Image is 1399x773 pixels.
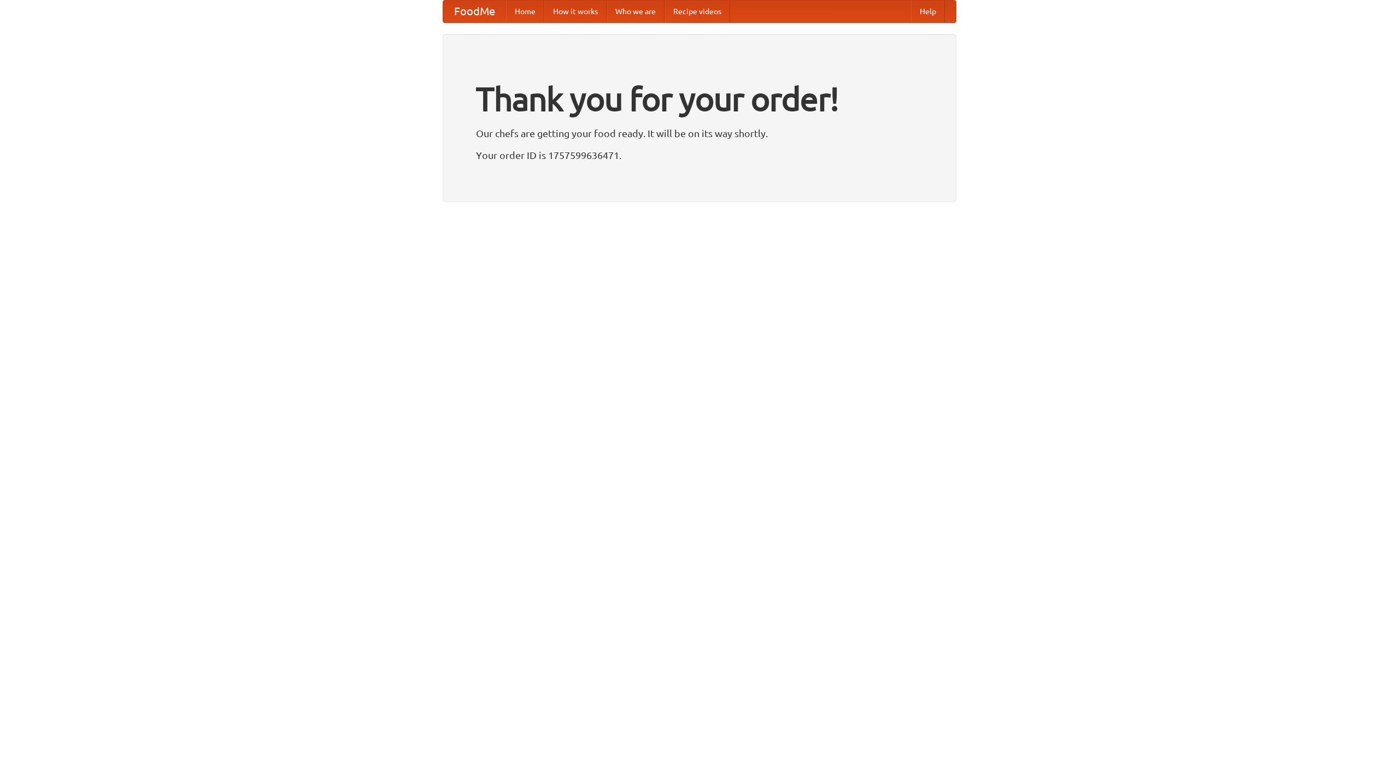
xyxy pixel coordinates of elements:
a: Help [911,1,945,22]
a: Home [506,1,544,22]
a: FoodMe [443,1,506,22]
a: How it works [544,1,607,22]
a: Who we are [607,1,665,22]
a: Recipe videos [665,1,730,22]
p: Our chefs are getting your food ready. It will be on its way shortly. [476,125,923,141]
p: Your order ID is 1757599636471. [476,147,923,163]
h1: Thank you for your order! [476,73,923,125]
